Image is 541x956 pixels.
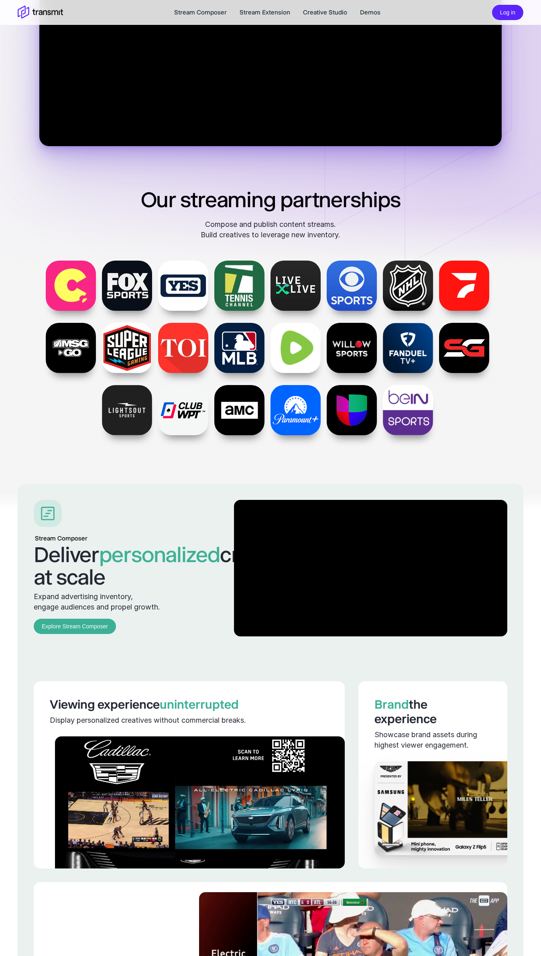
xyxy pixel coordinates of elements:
h2: Our streaming partnerships [54,185,487,214]
span: uninterrupted [160,697,239,712]
a: Stream Composer [174,8,227,17]
img: pip ad [55,736,345,917]
h2: Deliver creatives at scale [34,543,207,588]
a: Explore Stream Composer [34,619,116,634]
button: Log in [492,5,523,20]
a: Creative Studio [303,8,347,17]
div: Display personalized creatives without commercial breaks. [50,715,329,726]
span: Brand [374,697,409,712]
a: Stream Extension [240,8,290,17]
h3: Viewing experience [50,697,329,712]
span: personalized [99,542,220,567]
a: Demos [360,8,380,17]
div: Stream Composer [35,534,207,543]
div: Showcase brand assets during highest viewer engagement. [374,730,490,750]
a: Log in [492,8,523,16]
h3: the experience [374,697,440,726]
p: Compose and publish content streams. Build creatives to leverage new inventory. [199,219,342,240]
p: Expand advertising inventory, engage audiences and propel growth. [34,591,207,612]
